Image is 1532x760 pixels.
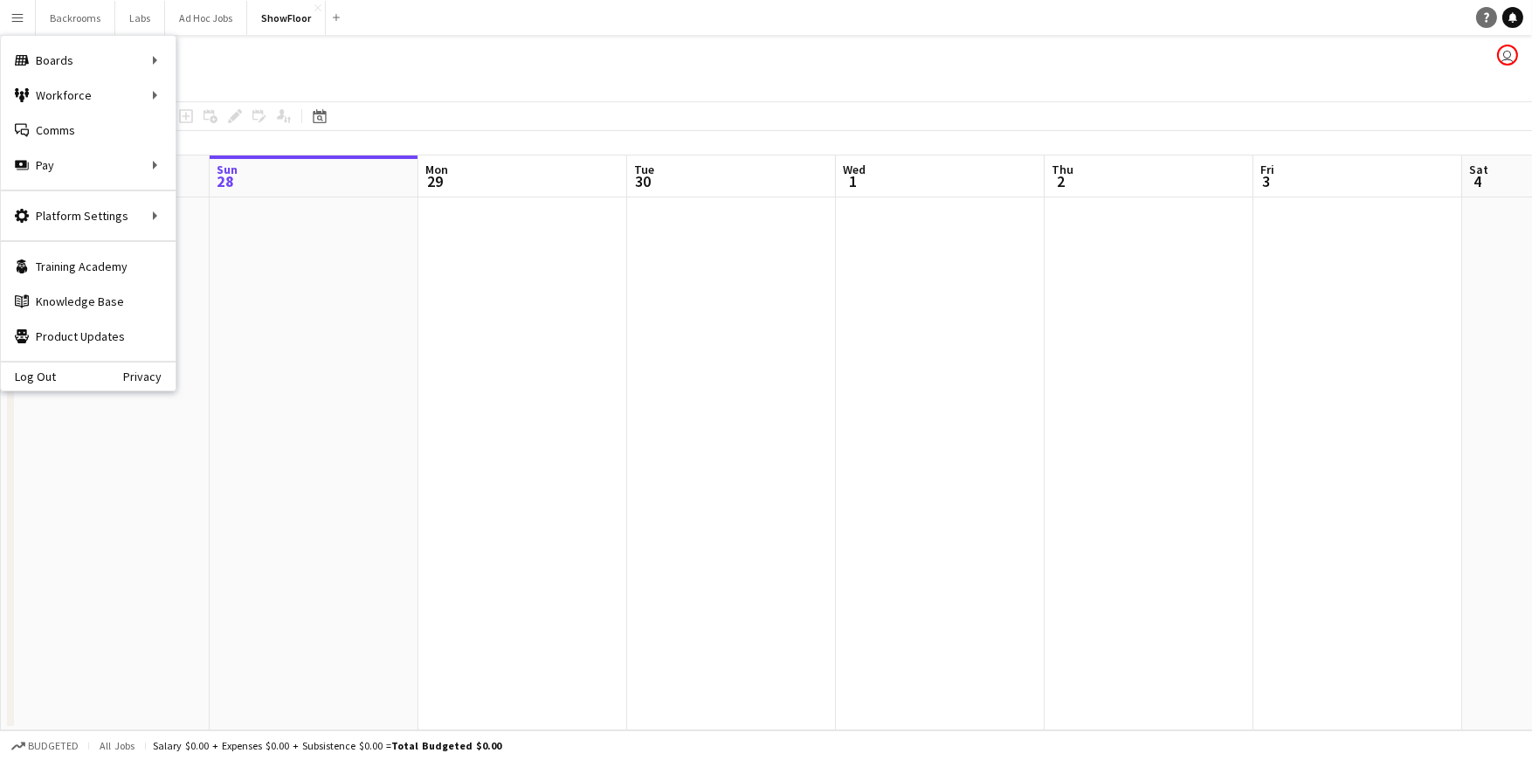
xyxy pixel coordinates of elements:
[843,162,866,177] span: Wed
[96,739,138,752] span: All jobs
[1,198,176,233] div: Platform Settings
[1258,171,1274,191] span: 3
[423,171,448,191] span: 29
[1,78,176,113] div: Workforce
[1049,171,1073,191] span: 2
[28,740,79,752] span: Budgeted
[115,1,165,35] button: Labs
[1260,162,1274,177] span: Fri
[391,739,501,752] span: Total Budgeted $0.00
[1497,45,1518,66] app-user-avatar: Angela Ruffin
[1,249,176,284] a: Training Academy
[1466,171,1488,191] span: 4
[1,148,176,183] div: Pay
[1,43,176,78] div: Boards
[153,739,501,752] div: Salary $0.00 + Expenses $0.00 + Subsistence $0.00 =
[9,736,81,756] button: Budgeted
[214,171,238,191] span: 28
[1,319,176,354] a: Product Updates
[634,162,654,177] span: Tue
[217,162,238,177] span: Sun
[247,1,326,35] button: ShowFloor
[36,1,115,35] button: Backrooms
[1052,162,1073,177] span: Thu
[840,171,866,191] span: 1
[425,162,448,177] span: Mon
[1469,162,1488,177] span: Sat
[165,1,247,35] button: Ad Hoc Jobs
[631,171,654,191] span: 30
[1,370,56,383] a: Log Out
[1,113,176,148] a: Comms
[123,370,176,383] a: Privacy
[1,284,176,319] a: Knowledge Base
